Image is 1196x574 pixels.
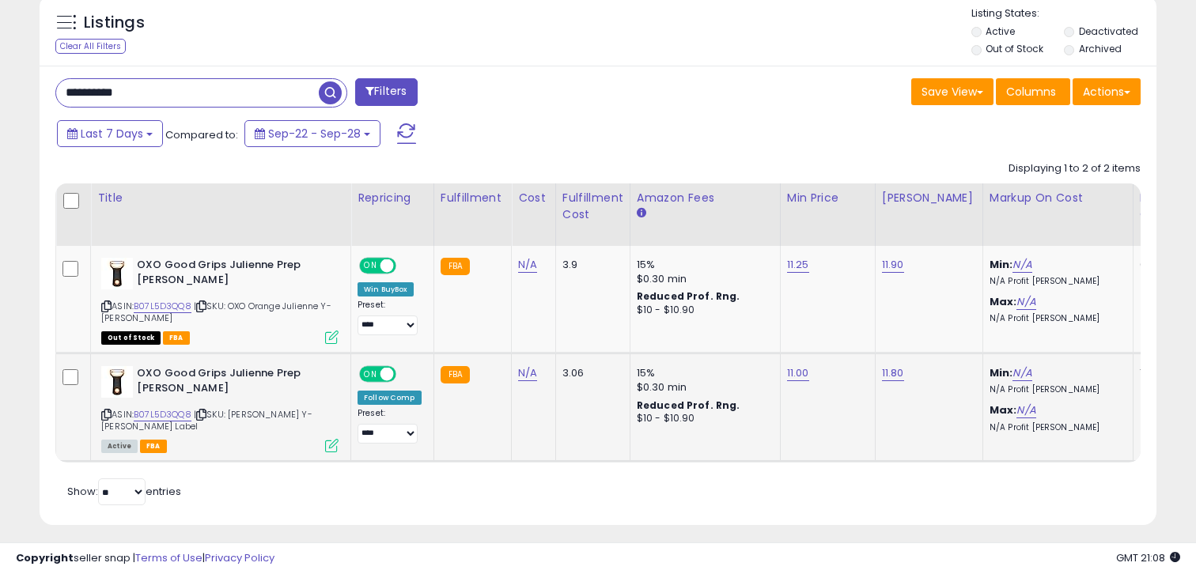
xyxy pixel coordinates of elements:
a: 11.25 [787,257,809,273]
div: 3.9 [562,258,618,272]
button: Last 7 Days [57,120,163,147]
b: OXO Good Grips Julienne Prep [PERSON_NAME] [137,366,329,399]
span: Last 7 Days [81,126,143,142]
span: FBA [163,331,190,345]
label: Deactivated [1079,25,1138,38]
div: Win BuyBox [358,282,414,296]
div: $0.30 min [637,380,768,395]
a: N/A [1016,294,1035,310]
small: FBA [441,258,470,275]
img: 311LefeFIBS._SL40_.jpg [101,366,133,398]
div: Clear All Filters [55,39,126,54]
div: Markup on Cost [990,190,1126,206]
div: [PERSON_NAME] [882,190,976,206]
small: FBA [441,366,470,383]
h5: Listings [84,12,145,34]
span: Compared to: [165,127,238,142]
span: Show: entries [67,484,181,499]
a: B07L5D3QQ8 [134,408,191,421]
p: Listing States: [971,6,1157,21]
div: ASIN: [101,258,339,342]
div: Fulfillment [441,190,505,206]
button: Actions [1073,78,1141,105]
b: Reduced Prof. Rng. [637,289,740,303]
button: Filters [355,78,417,106]
b: Min: [990,365,1013,380]
div: seller snap | | [16,551,274,566]
a: Terms of Use [135,550,202,565]
label: Active [986,25,1015,38]
div: $0.30 min [637,272,768,286]
a: 11.00 [787,365,809,381]
button: Sep-22 - Sep-28 [244,120,380,147]
label: Archived [1079,42,1122,55]
div: Fulfillment Cost [562,190,623,223]
div: Cost [518,190,549,206]
div: Preset: [358,408,422,444]
b: Max: [990,294,1017,309]
span: Sep-22 - Sep-28 [268,126,361,142]
div: 15% [637,366,768,380]
a: N/A [518,257,537,273]
div: 3.06 [562,366,618,380]
span: OFF [394,368,419,381]
button: Save View [911,78,994,105]
a: N/A [1012,257,1031,273]
span: FBA [140,440,167,453]
b: Max: [990,402,1017,417]
button: Columns [996,78,1070,105]
div: Min Price [787,190,869,206]
strong: Copyright [16,550,74,565]
div: ASIN: [101,366,339,451]
span: ON [361,368,380,381]
span: All listings currently available for purchase on Amazon [101,440,138,453]
div: Amazon Fees [637,190,774,206]
span: | SKU: OXO Orange Julienne Y-[PERSON_NAME] [101,300,331,323]
a: 11.80 [882,365,904,381]
b: Reduced Prof. Rng. [637,398,740,412]
a: N/A [518,365,537,381]
img: 311LefeFIBS._SL40_.jpg [101,258,133,289]
div: $10 - $10.90 [637,412,768,425]
div: Title [97,190,344,206]
span: ON [361,259,380,273]
b: OXO Good Grips Julienne Prep [PERSON_NAME] [137,258,329,291]
b: Min: [990,257,1013,272]
a: N/A [1016,402,1035,418]
th: The percentage added to the cost of goods (COGS) that forms the calculator for Min & Max prices. [982,183,1133,246]
div: Repricing [358,190,427,206]
span: All listings that are currently out of stock and unavailable for purchase on Amazon [101,331,161,345]
span: OFF [394,259,419,273]
a: Privacy Policy [205,550,274,565]
div: $10 - $10.90 [637,304,768,317]
p: N/A Profit [PERSON_NAME] [990,384,1121,395]
div: Fulfillable Quantity [1140,190,1194,223]
a: B07L5D3QQ8 [134,300,191,313]
div: Follow Comp [358,391,422,405]
a: 11.90 [882,257,904,273]
div: 0 [1140,258,1189,272]
p: N/A Profit [PERSON_NAME] [990,276,1121,287]
span: | SKU: [PERSON_NAME] Y-[PERSON_NAME] Label [101,408,312,432]
div: 1874 [1140,366,1189,380]
small: Amazon Fees. [637,206,646,221]
div: 15% [637,258,768,272]
p: N/A Profit [PERSON_NAME] [990,313,1121,324]
span: Columns [1006,84,1056,100]
label: Out of Stock [986,42,1043,55]
span: 2025-10-6 21:08 GMT [1116,550,1180,565]
a: N/A [1012,365,1031,381]
div: Displaying 1 to 2 of 2 items [1009,161,1141,176]
div: Preset: [358,300,422,335]
p: N/A Profit [PERSON_NAME] [990,422,1121,433]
